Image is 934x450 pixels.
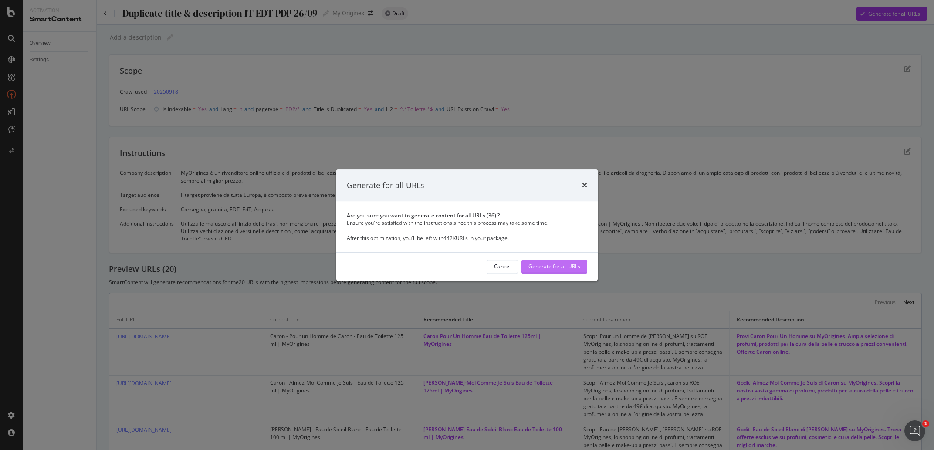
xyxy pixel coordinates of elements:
[904,420,925,441] iframe: Intercom live chat
[521,260,587,274] button: Generate for all URLs
[347,212,587,220] div: Are you sure you want to generate content for all URLs ( 36 ) ?
[347,180,424,191] div: Generate for all URLs
[582,180,587,191] div: times
[487,260,518,274] button: Cancel
[528,263,580,271] div: Generate for all URLs
[347,234,587,242] div: After this optimization, you'll be left with 442K URLs in your package.
[922,420,929,427] span: 1
[347,220,587,227] div: Ensure you're satisfied with the instructions since this process may take some time.
[494,263,511,271] div: Cancel
[336,169,598,281] div: modal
